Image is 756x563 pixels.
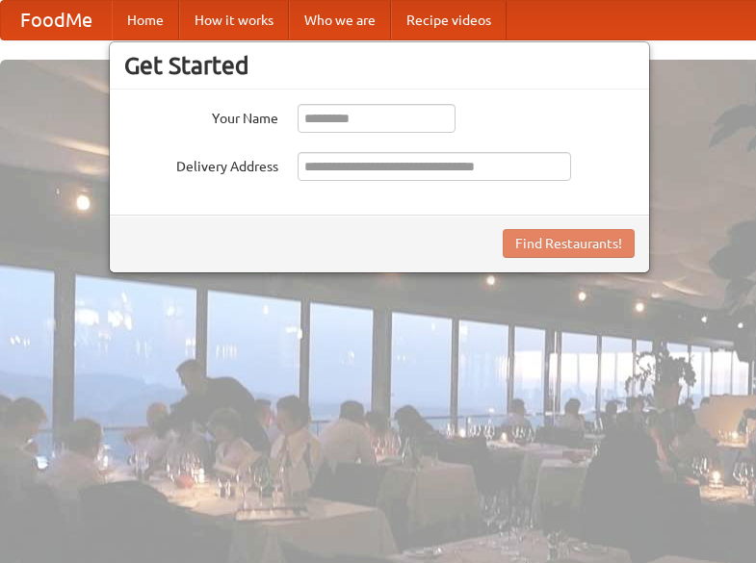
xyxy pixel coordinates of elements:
[391,1,507,39] a: Recipe videos
[112,1,179,39] a: Home
[503,229,635,258] button: Find Restaurants!
[179,1,289,39] a: How it works
[1,1,112,39] a: FoodMe
[124,51,635,80] h3: Get Started
[124,104,278,128] label: Your Name
[289,1,391,39] a: Who we are
[124,152,278,176] label: Delivery Address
